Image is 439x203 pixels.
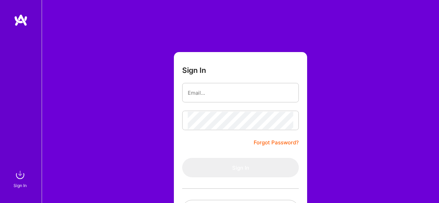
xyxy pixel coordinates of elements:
[182,66,206,75] h3: Sign In
[14,14,28,26] img: logo
[254,138,299,147] a: Forgot Password?
[188,84,293,102] input: Email...
[13,168,27,182] img: sign in
[14,182,27,189] div: Sign In
[182,158,299,177] button: Sign In
[15,168,27,189] a: sign inSign In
